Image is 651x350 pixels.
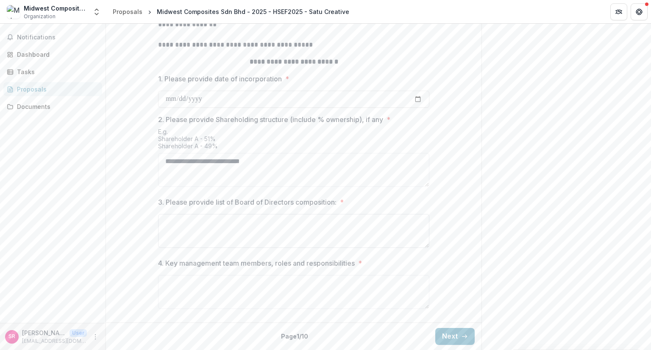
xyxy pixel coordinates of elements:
[158,74,282,84] p: 1. Please provide date of incorporation
[109,6,146,18] a: Proposals
[435,328,475,345] button: Next
[17,34,99,41] span: Notifications
[631,3,648,20] button: Get Help
[158,197,337,207] p: 3. Please provide list of Board of Directors composition:
[24,4,87,13] div: Midwest Composites Sdn Bhd
[158,128,429,153] div: E.g. Shareholder A - 51% Shareholder A - 49%
[70,329,87,337] p: User
[17,85,95,94] div: Proposals
[90,332,100,342] button: More
[158,114,383,125] p: 2. Please provide Shareholding structure (include % ownership), if any
[17,50,95,59] div: Dashboard
[91,3,103,20] button: Open entity switcher
[109,6,353,18] nav: breadcrumb
[8,334,15,339] div: Sunil Raaj
[158,258,355,268] p: 4. Key management team members, roles and responsibilities
[3,100,102,114] a: Documents
[113,7,142,16] div: Proposals
[24,13,56,20] span: Organization
[17,102,95,111] div: Documents
[22,328,66,337] p: [PERSON_NAME]
[157,7,349,16] div: Midwest Composites Sdn Bhd - 2025 - HSEF2025 - Satu Creative
[22,337,87,345] p: [EMAIL_ADDRESS][DOMAIN_NAME]
[3,31,102,44] button: Notifications
[3,65,102,79] a: Tasks
[610,3,627,20] button: Partners
[7,5,20,19] img: Midwest Composites Sdn Bhd
[3,47,102,61] a: Dashboard
[17,67,95,76] div: Tasks
[281,332,308,341] p: Page 1 / 10
[3,82,102,96] a: Proposals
